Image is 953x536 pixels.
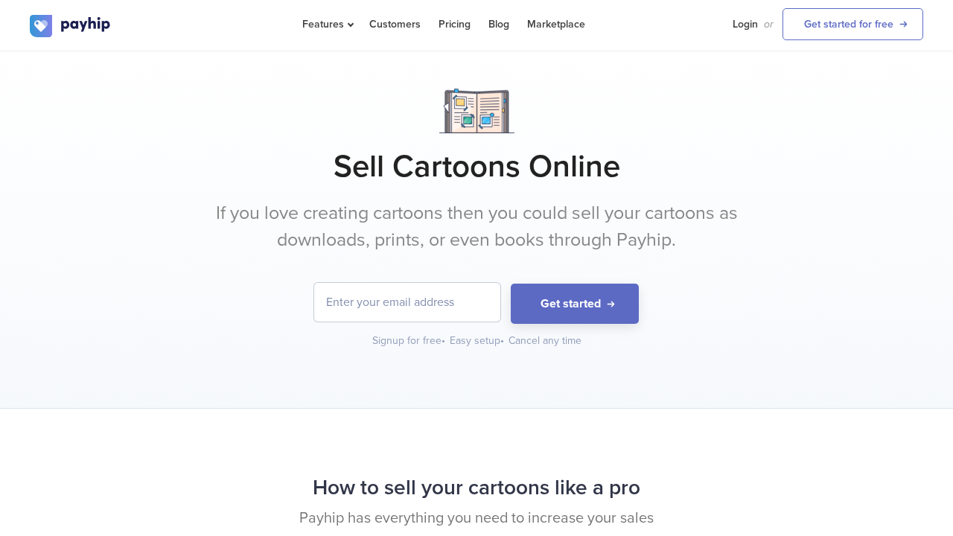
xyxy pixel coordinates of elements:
[511,284,639,325] button: Get started
[197,200,756,253] p: If you love creating cartoons then you could sell your cartoons as downloads, prints, or even boo...
[439,89,514,133] img: Notebook.png
[314,283,500,322] input: Enter your email address
[500,334,504,347] span: •
[783,8,923,40] a: Get started for free
[509,334,581,348] div: Cancel any time
[30,468,923,508] h2: How to sell your cartoons like a pro
[30,508,923,529] p: Payhip has everything you need to increase your sales
[372,334,447,348] div: Signup for free
[30,148,923,185] h1: Sell Cartoons Online
[302,18,351,31] span: Features
[450,334,506,348] div: Easy setup
[30,15,112,37] img: logo.svg
[442,334,445,347] span: •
